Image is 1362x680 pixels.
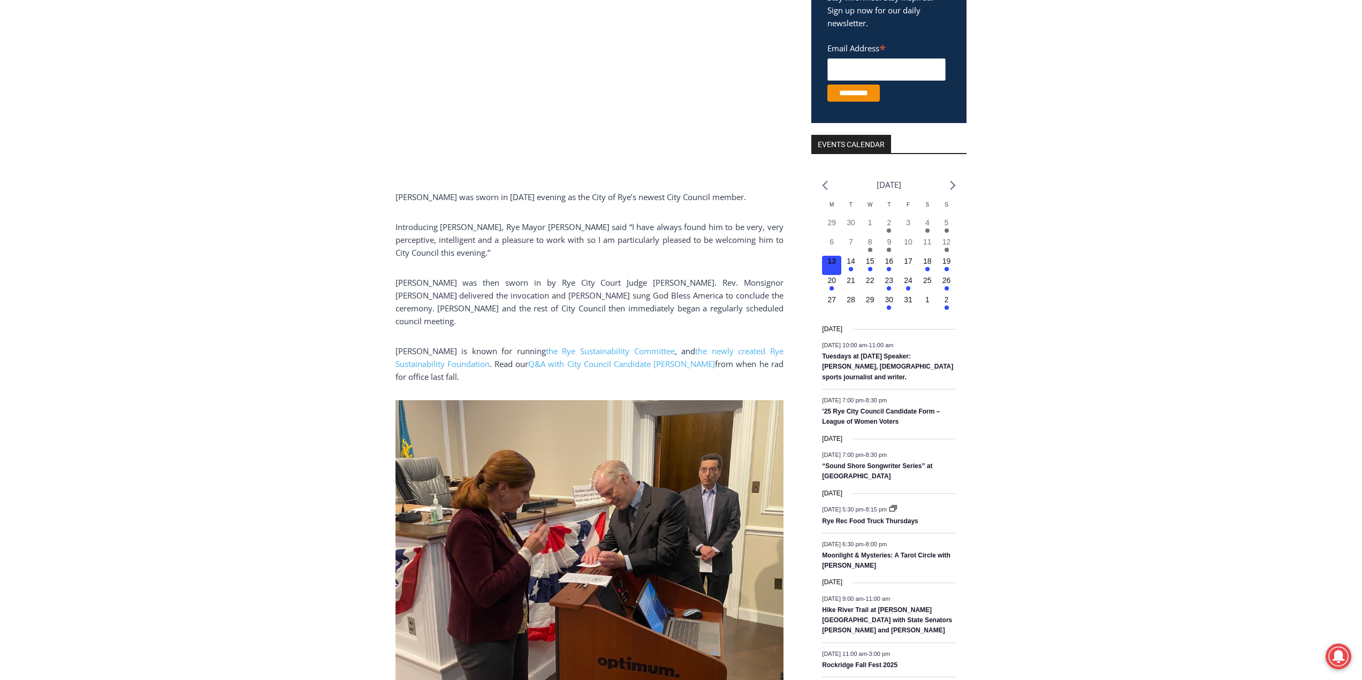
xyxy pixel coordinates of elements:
[869,342,894,348] span: 11:00 am
[822,342,893,348] time: -
[395,220,783,259] p: Introducing [PERSON_NAME], Rye Mayor [PERSON_NAME] said “I have always found him to be very, very...
[841,201,861,217] div: Tuesday
[923,257,932,265] time: 18
[887,248,891,252] em: Has events
[899,294,918,314] button: 31
[847,276,855,285] time: 21
[880,275,899,294] button: 23 Has events
[395,276,783,327] p: [PERSON_NAME] was then sworn in by Rye City Court Judge [PERSON_NAME]. Rev. Monsignor [PERSON_NAM...
[937,294,956,314] button: 2 Has events
[822,595,863,601] span: [DATE] 9:00 am
[865,540,887,547] span: 8:00 pm
[546,346,675,356] a: the Rye Sustainability Committee
[942,276,951,285] time: 26
[904,295,912,304] time: 31
[923,276,932,285] time: 25
[822,397,887,403] time: -
[827,37,946,57] label: Email Address
[822,408,940,426] a: ’25 Rye City Council Candidate Form – League of Women Voters
[918,275,937,294] button: 25
[868,202,872,208] span: W
[868,218,872,227] time: 1
[822,517,918,526] a: Rye Rec Food Truck Thursdays
[827,295,836,304] time: 27
[395,346,783,369] a: the newly created Rye Sustainability Foundation
[907,202,910,208] span: F
[868,248,872,252] em: Has events
[822,256,841,275] button: 13
[822,294,841,314] button: 27
[822,506,863,513] span: [DATE] 5:30 pm
[861,256,880,275] button: 15 Has events
[899,201,918,217] div: Friday
[861,236,880,256] button: 8 Has events
[942,257,951,265] time: 19
[925,218,930,227] time: 4
[822,540,863,547] span: [DATE] 6:30 pm
[945,305,949,310] em: Has events
[945,218,949,227] time: 5
[822,201,841,217] div: Monday
[925,295,930,304] time: 1
[918,256,937,275] button: 18 Has events
[887,218,891,227] time: 2
[861,275,880,294] button: 22
[904,257,912,265] time: 17
[822,595,890,601] time: -
[904,276,912,285] time: 24
[923,238,932,246] time: 11
[841,294,861,314] button: 28
[937,275,956,294] button: 26 Has events
[945,248,949,252] em: Has events
[849,202,853,208] span: T
[822,353,953,382] a: Tuesdays at [DATE] Speaker: [PERSON_NAME], [DEMOGRAPHIC_DATA] sports journalist and writer.
[885,295,894,304] time: 30
[925,202,929,208] span: S
[822,217,841,236] button: 29
[822,434,842,444] time: [DATE]
[847,218,855,227] time: 30
[918,236,937,256] button: 11
[849,267,853,271] em: Has events
[847,257,855,265] time: 14
[945,228,949,233] em: Has events
[942,238,951,246] time: 12
[880,294,899,314] button: 30 Has events
[880,201,899,217] div: Thursday
[822,275,841,294] button: 20 Has events
[945,295,949,304] time: 2
[830,202,834,208] span: M
[899,275,918,294] button: 24 Has events
[822,342,867,348] span: [DATE] 10:00 am
[822,462,932,481] a: “Sound Shore Songwriter Series” at [GEOGRAPHIC_DATA]
[887,305,891,310] em: Has events
[887,238,891,246] time: 9
[841,217,861,236] button: 30
[937,236,956,256] button: 12 Has events
[822,180,828,190] a: Previous month
[830,238,834,246] time: 6
[811,135,891,153] h2: Events Calendar
[822,661,897,670] a: Rockridge Fall Fest 2025
[866,257,874,265] time: 15
[950,180,956,190] a: Next month
[849,238,853,246] time: 7
[822,650,890,656] time: -
[887,228,891,233] em: Has events
[937,217,956,236] button: 5 Has events
[395,190,783,203] p: [PERSON_NAME] was sworn in [DATE] evening as the City of Rye’s newest City Council member.
[904,238,912,246] time: 10
[822,577,842,587] time: [DATE]
[880,217,899,236] button: 2 Has events
[887,202,891,208] span: T
[395,2,695,170] iframe: YouTube video player
[885,257,894,265] time: 16
[945,286,949,291] em: Has events
[925,228,930,233] em: Has events
[866,276,874,285] time: 22
[925,267,930,271] em: Has events
[827,276,836,285] time: 20
[395,345,783,383] p: [PERSON_NAME] is known for running , and . Read our from when he rad for office last fall.
[841,256,861,275] button: 14 Has events
[822,236,841,256] button: 6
